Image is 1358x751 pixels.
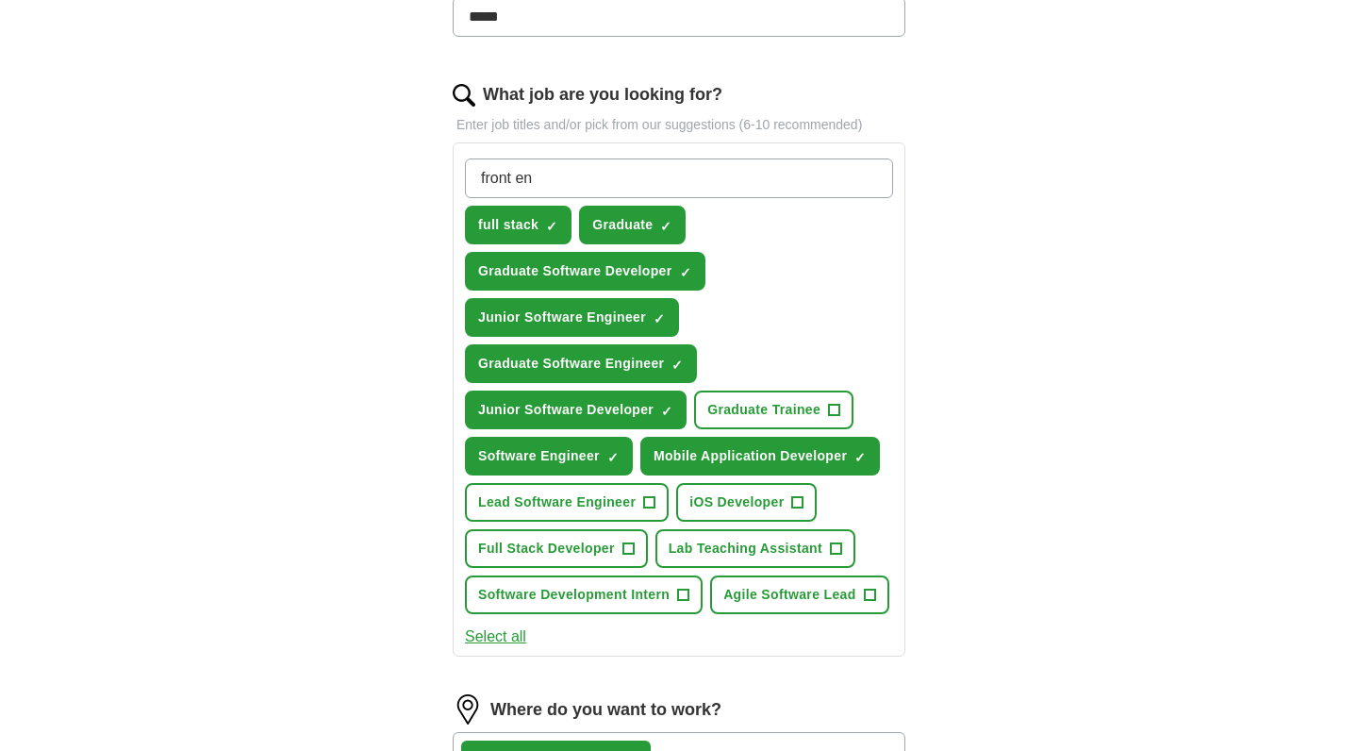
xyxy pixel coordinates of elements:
span: Junior Software Engineer [478,308,646,327]
span: Graduate [592,215,653,235]
img: search.png [453,84,475,107]
button: Agile Software Lead [710,576,888,614]
button: Graduate Software Engineer✓ [465,344,697,383]
img: location.png [453,694,483,725]
button: iOS Developer [676,483,817,522]
span: Agile Software Lead [723,585,855,605]
button: Software Development Intern [465,576,703,614]
span: Software Engineer [478,446,600,466]
span: ✓ [671,358,683,373]
span: ✓ [854,450,866,465]
span: iOS Developer [689,492,784,512]
span: Full Stack Developer [478,539,615,559]
button: Mobile Application Developer✓ [640,437,880,476]
button: full stack✓ [465,206,571,244]
span: ✓ [660,219,671,234]
span: full stack [478,215,538,235]
span: Graduate Software Developer [478,261,672,281]
span: ✓ [661,404,672,419]
span: Mobile Application Developer [654,446,847,466]
button: Graduate Trainee [694,391,853,429]
span: Graduate Trainee [707,400,820,420]
span: ✓ [654,311,665,326]
button: Graduate✓ [579,206,686,244]
span: Graduate Software Engineer [478,354,664,374]
button: Lab Teaching Assistant [655,529,855,568]
span: Lead Software Engineer [478,492,636,512]
span: ✓ [546,219,557,234]
button: Junior Software Developer✓ [465,391,687,429]
span: Lab Teaching Assistant [669,539,822,559]
button: Graduate Software Developer✓ [465,252,705,291]
span: ✓ [607,450,619,465]
span: Software Development Intern [478,585,670,605]
label: What job are you looking for? [483,82,722,108]
button: Lead Software Engineer [465,483,669,522]
button: Select all [465,626,526,648]
span: Junior Software Developer [478,400,654,420]
button: Junior Software Engineer✓ [465,298,679,337]
button: Full Stack Developer [465,529,648,568]
button: Software Engineer✓ [465,437,633,476]
input: Type a job title and press enter [465,159,893,198]
span: ✓ [680,265,691,280]
p: Enter job titles and/or pick from our suggestions (6-10 recommended) [453,115,905,135]
label: Where do you want to work? [490,697,721,723]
